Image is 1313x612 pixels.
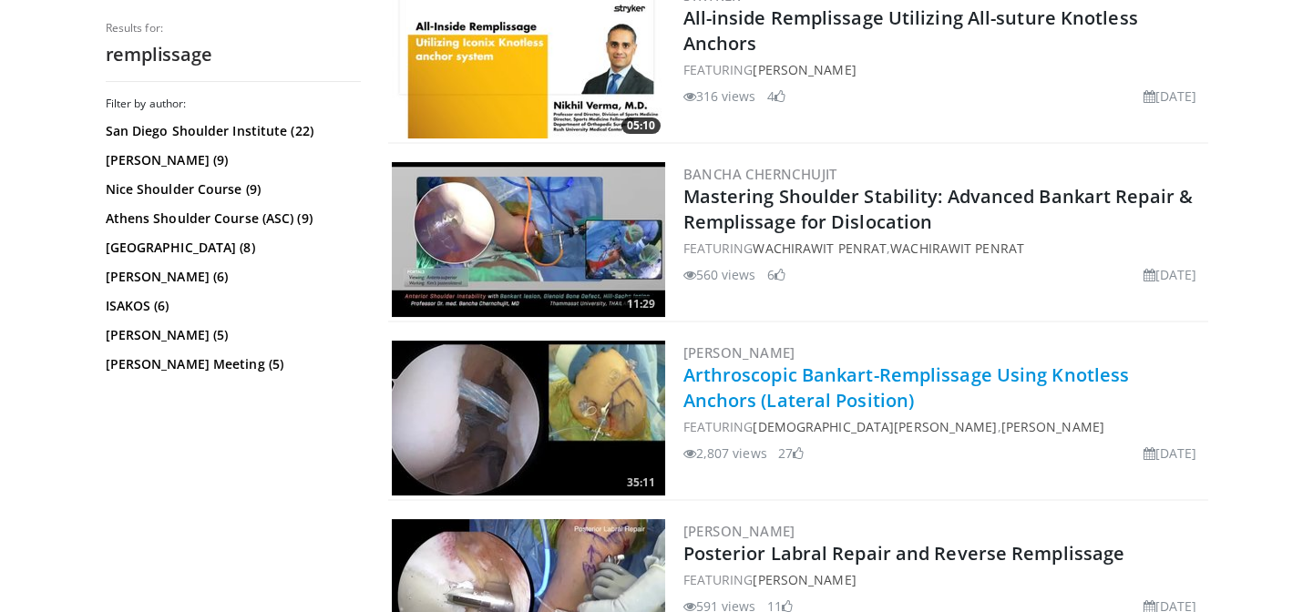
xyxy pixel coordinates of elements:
[106,97,361,111] h3: Filter by author:
[392,162,665,317] img: 12bfd8a1-61c9-4857-9f26-c8a25e8997c8.300x170_q85_crop-smart_upscale.jpg
[1144,444,1197,463] li: [DATE]
[683,343,795,362] a: [PERSON_NAME]
[767,265,785,284] li: 6
[106,355,356,373] a: [PERSON_NAME] Meeting (5)
[621,474,661,491] span: 35:11
[683,570,1205,589] div: FEATURING
[890,240,1024,257] a: Wachirawit Penrat
[106,151,356,169] a: [PERSON_NAME] (9)
[106,122,356,140] a: San Diego Shoulder Institute (22)
[106,180,356,199] a: Nice Shoulder Course (9)
[392,162,665,317] a: 11:29
[683,265,756,284] li: 560 views
[683,522,795,540] a: [PERSON_NAME]
[106,21,361,36] p: Results for:
[753,571,856,588] a: [PERSON_NAME]
[778,444,804,463] li: 27
[621,296,661,312] span: 11:29
[392,341,665,495] img: 5511b34b-6e8b-47df-b482-3c31bf70cbb7.300x170_q85_crop-smart_upscale.jpg
[683,60,1205,79] div: FEATURING
[683,165,837,183] a: Bancha Chernchujit
[392,341,665,495] a: 35:11
[106,239,356,257] a: [GEOGRAPHIC_DATA] (8)
[1144,87,1197,106] li: [DATE]
[106,209,356,228] a: Athens Shoulder Course (ASC) (9)
[683,5,1138,56] a: All-inside Remplissage Utilizing All-suture Knotless Anchors
[106,297,356,315] a: ISAKOS (6)
[683,541,1125,566] a: Posterior Labral Repair and Reverse Remplissage
[753,240,887,257] a: Wachirawit Penrat
[767,87,785,106] li: 4
[621,117,661,134] span: 05:10
[106,43,361,66] h2: remplissage
[106,326,356,344] a: [PERSON_NAME] (5)
[683,444,767,463] li: 2,807 views
[683,239,1205,258] div: FEATURING ,
[1144,265,1197,284] li: [DATE]
[753,418,997,435] a: [DEMOGRAPHIC_DATA][PERSON_NAME]
[683,184,1194,234] a: Mastering Shoulder Stability: Advanced Bankart Repair & Remplissage for Dislocation
[1001,418,1104,435] a: [PERSON_NAME]
[753,61,856,78] a: [PERSON_NAME]
[683,417,1205,436] div: FEATURING ,
[106,268,356,286] a: [PERSON_NAME] (6)
[683,87,756,106] li: 316 views
[683,362,1130,413] a: Arthroscopic Bankart-Remplissage Using Knotless Anchors (Lateral Position)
